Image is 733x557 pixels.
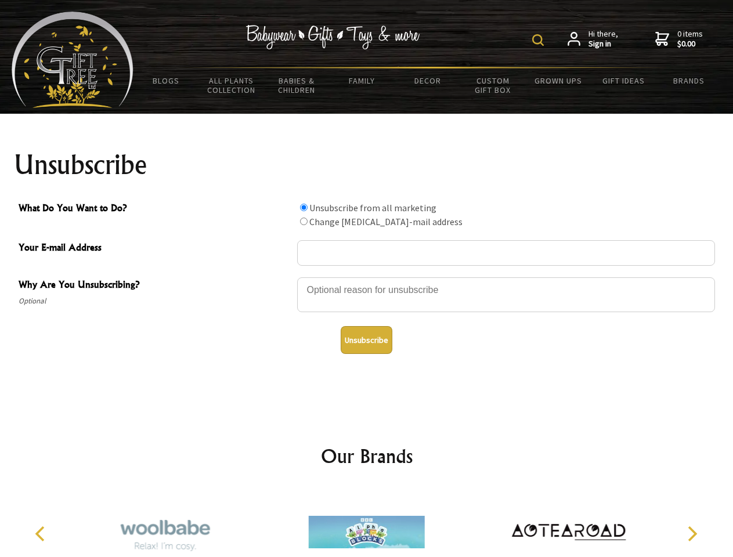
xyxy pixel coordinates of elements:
[29,521,55,547] button: Previous
[677,39,703,49] strong: $0.00
[264,68,330,102] a: Babies & Children
[341,326,392,354] button: Unsubscribe
[677,28,703,49] span: 0 items
[568,29,618,49] a: Hi there,Sign in
[300,204,308,211] input: What Do You Want to Do?
[655,29,703,49] a: 0 items$0.00
[133,68,199,93] a: BLOGS
[532,34,544,46] img: product search
[591,68,656,93] a: Gift Ideas
[656,68,722,93] a: Brands
[300,218,308,225] input: What Do You Want to Do?
[246,25,420,49] img: Babywear - Gifts - Toys & more
[460,68,526,102] a: Custom Gift Box
[588,39,618,49] strong: Sign in
[199,68,265,102] a: All Plants Collection
[395,68,460,93] a: Decor
[23,442,710,470] h2: Our Brands
[588,29,618,49] span: Hi there,
[19,294,291,308] span: Optional
[297,240,715,266] input: Your E-mail Address
[297,277,715,312] textarea: Why Are You Unsubscribing?
[330,68,395,93] a: Family
[309,202,436,214] label: Unsubscribe from all marketing
[19,240,291,257] span: Your E-mail Address
[309,216,463,227] label: Change [MEDICAL_DATA]-mail address
[12,12,133,108] img: Babyware - Gifts - Toys and more...
[679,521,705,547] button: Next
[19,201,291,218] span: What Do You Want to Do?
[19,277,291,294] span: Why Are You Unsubscribing?
[14,151,720,179] h1: Unsubscribe
[525,68,591,93] a: Grown Ups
